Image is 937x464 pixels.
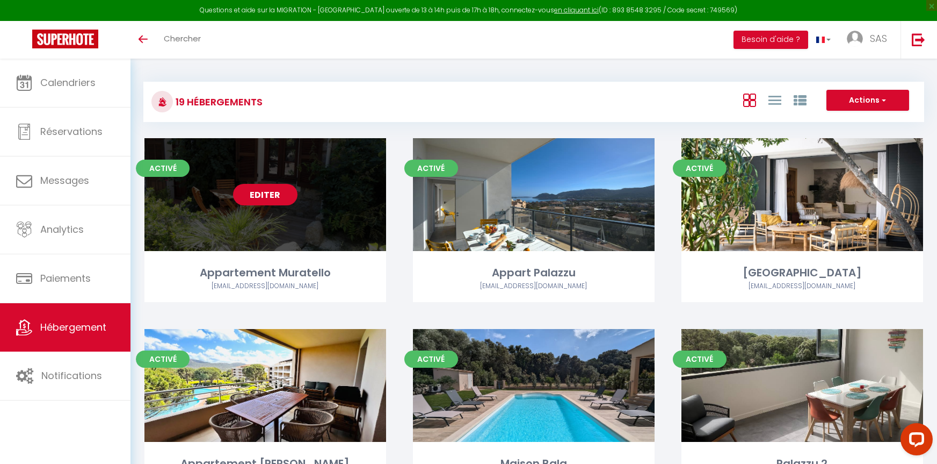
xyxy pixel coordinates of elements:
a: Editer [233,375,297,396]
img: logout [912,33,925,46]
a: Editer [770,375,834,396]
iframe: LiveChat chat widget [892,419,937,464]
div: Airbnb [144,281,386,291]
div: Airbnb [413,281,655,291]
span: SAS [870,32,887,45]
a: en cliquant ici [554,5,599,15]
a: ... SAS [839,21,900,59]
span: Calendriers [40,76,96,89]
div: Appartement Muratello [144,265,386,281]
span: Activé [136,160,190,177]
span: Activé [404,351,458,368]
a: Vue en Box [743,91,756,109]
h3: 19 Hébergements [173,90,263,114]
div: [GEOGRAPHIC_DATA] [681,265,923,281]
span: Analytics [40,223,84,236]
a: Editer [502,375,566,396]
img: ... [847,31,863,47]
div: Airbnb [681,281,923,291]
a: Chercher [156,21,209,59]
span: Réservations [40,125,103,138]
a: Editer [233,184,297,205]
img: Super Booking [32,30,98,48]
span: Chercher [164,33,201,44]
span: Activé [673,160,727,177]
a: Editer [502,184,566,205]
a: Editer [770,184,834,205]
span: Activé [404,160,458,177]
button: Besoin d'aide ? [733,31,808,49]
span: Paiements [40,272,91,285]
button: Actions [826,90,909,111]
div: Appart Palazzu [413,265,655,281]
a: Vue par Groupe [794,91,807,109]
a: Vue en Liste [768,91,781,109]
span: Notifications [41,369,102,382]
span: Activé [136,351,190,368]
span: Hébergement [40,320,106,334]
span: Messages [40,174,89,187]
span: Activé [673,351,727,368]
